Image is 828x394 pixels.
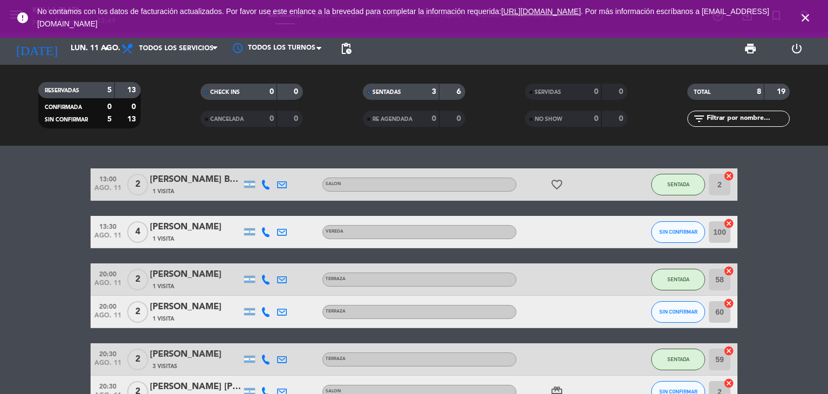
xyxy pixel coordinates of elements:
[340,42,353,55] span: pending_actions
[107,103,112,111] strong: 0
[153,315,174,323] span: 1 Visita
[723,378,734,389] i: cancel
[372,90,401,95] span: SENTADAS
[774,32,820,65] div: LOG OUT
[757,88,761,96] strong: 8
[799,11,812,24] i: close
[326,229,343,234] span: VEREDA
[326,389,341,393] span: SALON
[651,349,705,370] button: SENTADA
[45,117,88,123] span: SIN CONFIRMAR
[94,267,121,280] span: 20:00
[667,356,689,362] span: SENTADA
[94,312,121,324] span: ago. 11
[326,277,346,281] span: TERRAZA
[326,182,341,186] span: SALON
[45,88,79,93] span: RESERVADAS
[594,115,598,123] strong: 0
[127,174,148,195] span: 2
[667,276,689,282] span: SENTADA
[150,220,241,234] div: [PERSON_NAME]
[777,88,788,96] strong: 19
[132,103,138,111] strong: 0
[37,7,769,28] span: No contamos con los datos de facturación actualizados. Por favor use este enlance a la brevedad p...
[94,379,121,392] span: 20:30
[127,349,148,370] span: 2
[694,90,710,95] span: TOTAL
[8,37,65,60] i: [DATE]
[294,115,300,123] strong: 0
[270,88,274,96] strong: 0
[326,357,346,361] span: TERRAZA
[457,115,463,123] strong: 0
[501,7,581,16] a: [URL][DOMAIN_NAME]
[619,115,625,123] strong: 0
[535,90,561,95] span: SERVIDAS
[270,115,274,123] strong: 0
[127,269,148,290] span: 2
[723,171,734,181] i: cancel
[550,178,563,191] i: favorite_border
[150,268,241,282] div: [PERSON_NAME]
[127,86,138,94] strong: 13
[723,345,734,356] i: cancel
[94,172,121,185] span: 13:00
[294,88,300,96] strong: 0
[432,115,436,123] strong: 0
[723,298,734,309] i: cancel
[651,174,705,195] button: SENTADA
[723,266,734,276] i: cancel
[457,88,463,96] strong: 6
[150,300,241,314] div: [PERSON_NAME]
[45,105,82,110] span: CONFIRMADA
[94,347,121,359] span: 20:30
[37,7,769,28] a: . Por más información escríbanos a [EMAIL_ADDRESS][DOMAIN_NAME]
[153,362,177,371] span: 3 Visitas
[153,282,174,291] span: 1 Visita
[535,117,562,122] span: NO SHOW
[619,88,625,96] strong: 0
[432,88,436,96] strong: 3
[372,117,412,122] span: RE AGENDADA
[94,280,121,292] span: ago. 11
[107,86,112,94] strong: 5
[100,42,113,55] i: arrow_drop_down
[651,269,705,290] button: SENTADA
[94,185,121,197] span: ago. 11
[723,218,734,229] i: cancel
[651,221,705,243] button: SIN CONFIRMAR
[210,90,240,95] span: CHECK INS
[790,42,803,55] i: power_settings_new
[326,309,346,314] span: TERRAZA
[150,173,241,187] div: [PERSON_NAME] Brass
[693,112,706,125] i: filter_list
[150,348,241,362] div: [PERSON_NAME]
[667,181,689,187] span: SENTADA
[94,300,121,312] span: 20:00
[153,187,174,196] span: 1 Visita
[107,116,112,123] strong: 5
[153,235,174,243] span: 1 Visita
[127,116,138,123] strong: 13
[659,309,698,315] span: SIN CONFIRMAR
[94,232,121,244] span: ago. 11
[150,380,241,394] div: [PERSON_NAME] [PERSON_NAME]
[16,11,29,24] i: error
[127,301,148,323] span: 2
[127,221,148,243] span: 4
[594,88,598,96] strong: 0
[659,229,698,235] span: SIN CONFIRMAR
[139,45,213,52] span: Todos los servicios
[210,117,244,122] span: CANCELADA
[651,301,705,323] button: SIN CONFIRMAR
[94,220,121,232] span: 13:30
[744,42,757,55] span: print
[706,113,789,125] input: Filtrar por nombre...
[94,359,121,372] span: ago. 11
